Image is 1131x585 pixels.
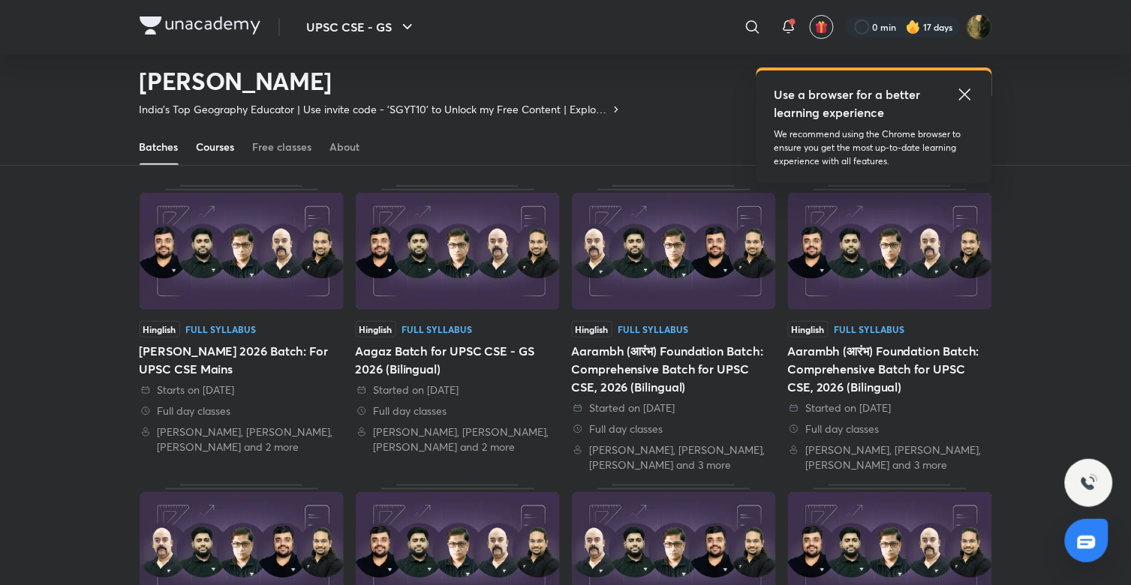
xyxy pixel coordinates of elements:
img: avatar [815,20,829,34]
button: avatar [810,15,834,39]
img: streak [906,19,921,34]
div: About [330,139,360,154]
button: UPSC CSE - GS [298,12,426,42]
div: Started on 8 Sep 2025 [356,382,560,397]
div: Batches [140,139,179,154]
div: Started on 11 Aug 2025 [788,400,992,415]
img: Thumbnail [788,193,992,310]
div: Full Syllabus [186,325,257,334]
div: Courses [197,139,235,154]
img: Company Logo [140,16,260,34]
div: Starts on 3 Nov 2025 [140,382,344,397]
h5: Use a browser for a better learning experience [775,85,924,121]
div: Aarambh (आरंभ) Foundation Batch: Comprehensive Batch for UPSC CSE, 2026 (Bilingual) [788,342,992,396]
img: Thumbnail [140,193,344,310]
div: Full day classes [788,421,992,436]
div: Sudarshan Gurjar, Dr Sidharth Arora, Saurabh Pandey and 3 more [788,442,992,472]
span: Hinglish [788,321,829,337]
div: Full Syllabus [402,325,473,334]
div: Full day classes [140,403,344,418]
div: Sudarshan Gurjar, Dr Sidharth Arora, Saurabh Pandey and 3 more [572,442,776,472]
img: Ruhi Chi [967,14,992,40]
h2: [PERSON_NAME] [140,66,622,96]
span: Hinglish [572,321,612,337]
div: Sudarshan Gurjar, Dr Sidharth Arora, Mrunal Patel and 2 more [140,424,344,454]
a: About [330,129,360,165]
div: Full Syllabus [618,325,689,334]
div: Started on 29 Aug 2025 [572,400,776,415]
div: [PERSON_NAME] 2026 Batch: For UPSC CSE Mains [140,342,344,378]
a: Company Logo [140,16,260,38]
div: Aagaz Batch for UPSC CSE - GS 2026 (Bilingual) [356,185,560,472]
div: Full day classes [356,403,560,418]
span: Hinglish [356,321,396,337]
img: ttu [1080,474,1098,492]
p: India's Top Geography Educator | Use invite code - 'SGYT10' to Unlock my Free Content | Explore t... [140,102,610,117]
div: Full day classes [572,421,776,436]
a: Batches [140,129,179,165]
p: We recommend using the Chrome browser to ensure you get the most up-to-date learning experience w... [775,127,974,168]
div: Aarambh (आरंभ) Foundation Batch: Comprehensive Batch for UPSC CSE, 2026 (Bilingual) [572,185,776,472]
div: Aagaz Batch for UPSC CSE - GS 2026 (Bilingual) [356,342,560,378]
span: Hinglish [140,321,180,337]
div: Aarambh (आरंभ) Foundation Batch: Comprehensive Batch for UPSC CSE, 2026 (Bilingual) [788,185,992,472]
div: Free classes [253,139,312,154]
div: Aarambh (आरंभ) Foundation Batch: Comprehensive Batch for UPSC CSE, 2026 (Bilingual) [572,342,776,396]
a: Free classes [253,129,312,165]
a: Courses [197,129,235,165]
img: Thumbnail [356,193,560,310]
div: Sudarshan Gurjar, Dr Sidharth Arora, Mrunal Patel and 2 more [356,424,560,454]
div: Nischay 2026 Batch: For UPSC CSE Mains [140,185,344,472]
img: Thumbnail [572,193,776,310]
div: Full Syllabus [835,325,905,334]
